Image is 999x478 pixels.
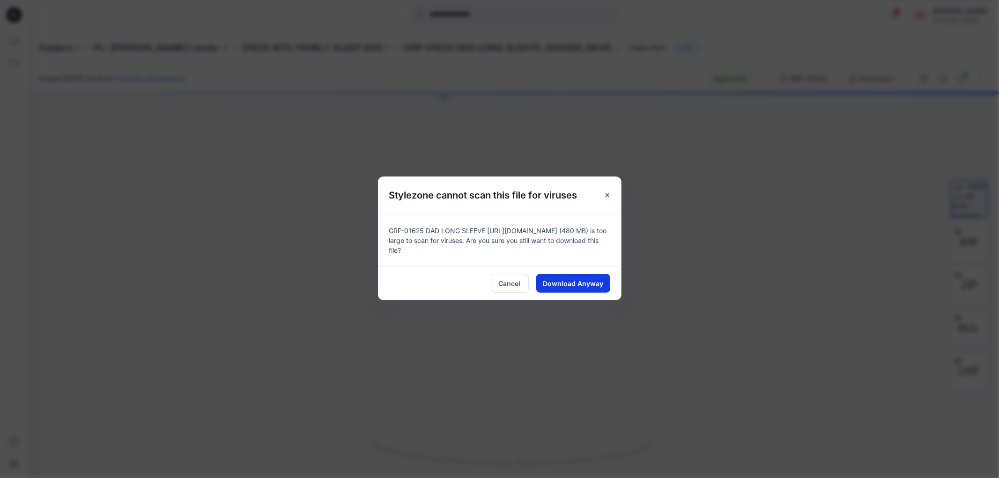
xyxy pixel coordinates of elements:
div: GRP-01625 DAD LONG SLEEVE [URL][DOMAIN_NAME] (480 MB) is too large to scan for viruses. Are you s... [378,214,622,266]
span: Cancel [499,279,521,288]
button: Cancel [491,274,529,293]
span: Download Anyway [543,279,603,288]
button: Download Anyway [536,274,610,293]
h5: Stylezone cannot scan this file for viruses [378,176,589,214]
button: Close [599,187,616,204]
